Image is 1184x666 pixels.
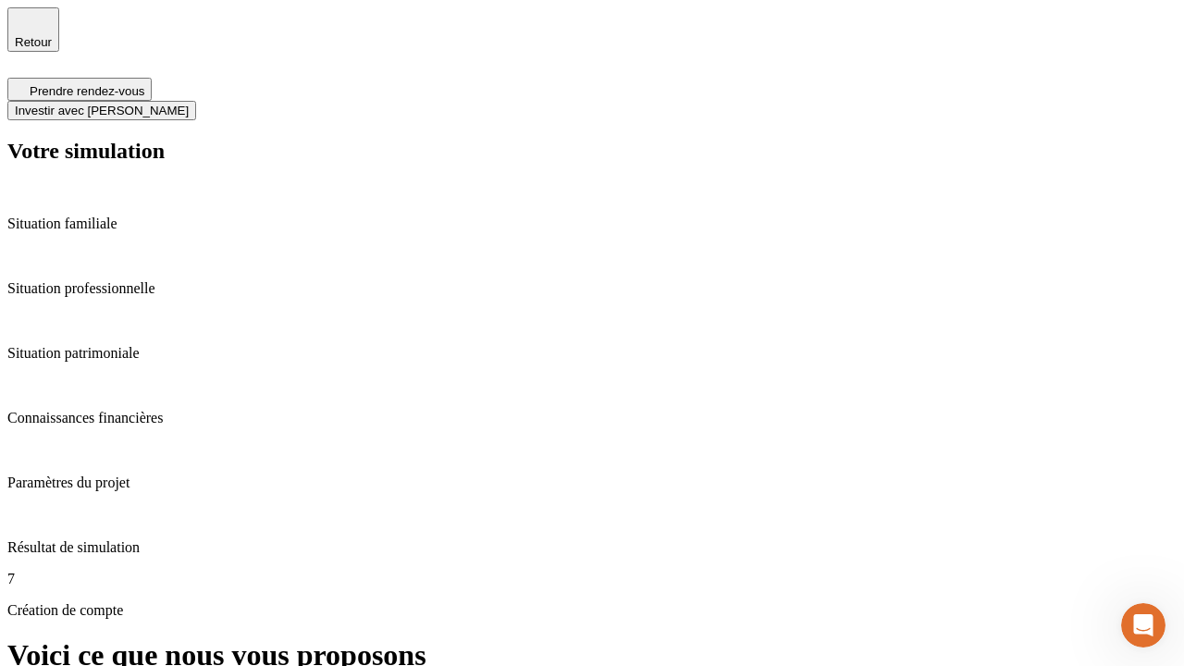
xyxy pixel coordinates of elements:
p: 7 [7,571,1177,587]
p: Connaissances financières [7,410,1177,426]
button: Investir avec [PERSON_NAME] [7,101,196,120]
p: Situation patrimoniale [7,345,1177,362]
p: Création de compte [7,602,1177,619]
span: Retour [15,35,52,49]
h2: Votre simulation [7,139,1177,164]
iframe: Intercom live chat [1121,603,1165,647]
p: Paramètres du projet [7,475,1177,491]
p: Situation professionnelle [7,280,1177,297]
span: Prendre rendez-vous [30,84,144,98]
span: Investir avec [PERSON_NAME] [15,104,189,117]
p: Résultat de simulation [7,539,1177,556]
p: Situation familiale [7,216,1177,232]
button: Retour [7,7,59,52]
button: Prendre rendez-vous [7,78,152,101]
